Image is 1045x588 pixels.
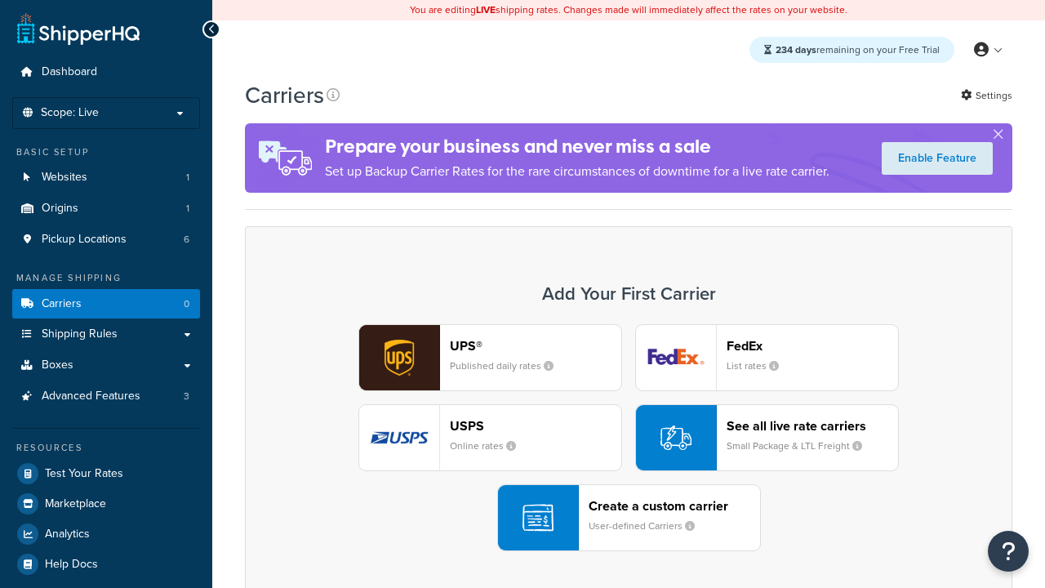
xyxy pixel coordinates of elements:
button: ups logoUPS®Published daily rates [358,324,622,391]
header: Create a custom carrier [589,498,760,514]
span: 6 [184,233,189,247]
button: usps logoUSPSOnline rates [358,404,622,471]
a: Advanced Features 3 [12,381,200,412]
h4: Prepare your business and never miss a sale [325,133,829,160]
span: Help Docs [45,558,98,572]
a: Test Your Rates [12,459,200,488]
span: 1 [186,171,189,185]
a: Carriers 0 [12,289,200,319]
a: Websites 1 [12,163,200,193]
a: Origins 1 [12,194,200,224]
img: fedEx logo [636,325,716,390]
small: Published daily rates [450,359,567,373]
h3: Add Your First Carrier [262,284,995,304]
span: Marketplace [45,497,106,511]
div: Manage Shipping [12,271,200,285]
img: usps logo [359,405,439,470]
small: Small Package & LTL Freight [727,439,875,453]
div: remaining on your Free Trial [749,37,954,63]
img: icon-carrier-custom-c93b8a24.svg [522,502,554,533]
button: See all live rate carriersSmall Package & LTL Freight [635,404,899,471]
li: Carriers [12,289,200,319]
span: Scope: Live [41,106,99,120]
span: Carriers [42,297,82,311]
span: 1 [186,202,189,216]
span: Websites [42,171,87,185]
b: LIVE [476,2,496,17]
header: See all live rate carriers [727,418,898,434]
li: Pickup Locations [12,225,200,255]
span: 3 [184,390,189,403]
a: Shipping Rules [12,319,200,350]
img: ad-rules-rateshop-fe6ec290ccb7230408bd80ed9643f0289d75e0ffd9eb532fc0e269fcd187b520.png [245,123,325,193]
small: User-defined Carriers [589,519,708,533]
li: Websites [12,163,200,193]
button: Create a custom carrierUser-defined Carriers [497,484,761,551]
button: Open Resource Center [988,531,1029,572]
strong: 234 days [776,42,816,57]
div: Basic Setup [12,145,200,159]
li: Origins [12,194,200,224]
button: fedEx logoFedExList rates [635,324,899,391]
span: Pickup Locations [42,233,127,247]
a: Enable Feature [882,142,993,175]
a: Settings [961,84,1012,107]
img: icon-carrier-liverate-becf4550.svg [660,422,691,453]
a: ShipperHQ Home [17,12,140,45]
span: Analytics [45,528,90,541]
a: Boxes [12,350,200,381]
span: Origins [42,202,78,216]
a: Pickup Locations 6 [12,225,200,255]
a: Analytics [12,519,200,549]
header: USPS [450,418,621,434]
header: FedEx [727,338,898,354]
span: Shipping Rules [42,327,118,341]
p: Set up Backup Carrier Rates for the rare circumstances of downtime for a live rate carrier. [325,160,829,183]
h1: Carriers [245,79,324,111]
div: Resources [12,441,200,455]
small: List rates [727,359,792,373]
span: Boxes [42,359,73,372]
span: Dashboard [42,65,97,79]
span: 0 [184,297,189,311]
span: Advanced Features [42,390,140,403]
a: Dashboard [12,57,200,87]
span: Test Your Rates [45,467,123,481]
header: UPS® [450,338,621,354]
a: Help Docs [12,550,200,579]
img: ups logo [359,325,439,390]
small: Online rates [450,439,529,453]
li: Advanced Features [12,381,200,412]
a: Marketplace [12,489,200,519]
